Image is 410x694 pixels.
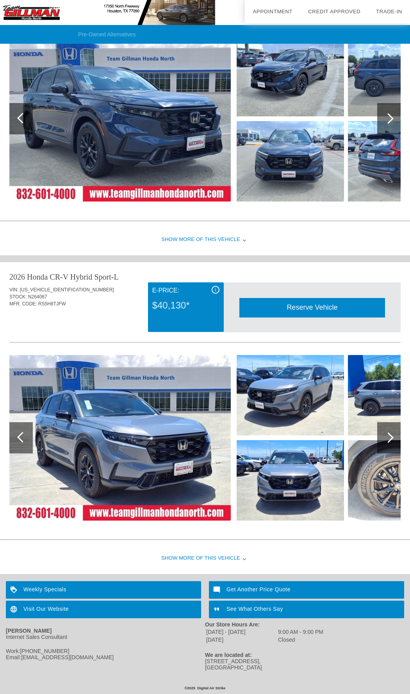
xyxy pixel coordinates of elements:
img: image.aspx [237,121,344,202]
div: Email: [6,654,205,660]
img: ic_format_quote_white_24dp_2x.png [209,601,226,618]
div: Sport-L [94,271,118,282]
div: Internet Sales Consultant [6,634,205,640]
a: Trade-In [376,9,402,14]
div: E-Price: [152,286,219,295]
td: [DATE] - [DATE] [206,628,277,635]
img: image.aspx [237,355,344,435]
a: Get Another Price Quote [209,581,404,599]
span: N264067 [28,294,47,300]
img: ic_mode_comment_white_24dp_2x.png [209,581,226,599]
div: $40,130* [152,295,219,316]
div: Work: [6,648,205,654]
span: [PHONE_NUMBER] [20,648,69,654]
img: image.aspx [9,355,231,521]
span: VIN: [9,287,18,293]
strong: Our Store Hours Are: [205,621,260,628]
span: STOCK: [9,294,27,300]
strong: [PERSON_NAME] [6,628,52,634]
span: MFR. CODE: [9,301,37,307]
div: Reserve Vehicle [239,298,385,317]
div: 2026 Honda CR-V Hybrid [9,271,92,282]
img: ic_loyalty_white_24dp_2x.png [6,581,23,599]
span: RS5H8TJFW [38,301,66,307]
strong: We are located at: [205,652,252,658]
span: [US_VEHICLE_IDENTIFICATION_NUMBER] [20,287,114,293]
td: Closed [278,636,324,643]
img: ic_language_white_24dp_2x.png [6,601,23,618]
img: image.aspx [237,36,344,116]
a: See What Others Say [209,601,404,618]
div: Quoted on [DATE] 10:16:54 AM [9,319,401,332]
a: Credit Approved [308,9,360,14]
td: [DATE] [206,636,277,643]
div: [STREET_ADDRESS], [GEOGRAPHIC_DATA] [205,658,404,671]
img: image.aspx [9,36,231,202]
div: i [212,286,219,294]
span: [EMAIL_ADDRESS][DOMAIN_NAME] [21,654,114,660]
a: Appointment [253,9,292,14]
a: Weekly Specials [6,581,201,599]
td: 9:00 AM - 9:00 PM [278,628,324,635]
img: image.aspx [237,440,344,521]
a: Visit Our Website [6,601,201,618]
